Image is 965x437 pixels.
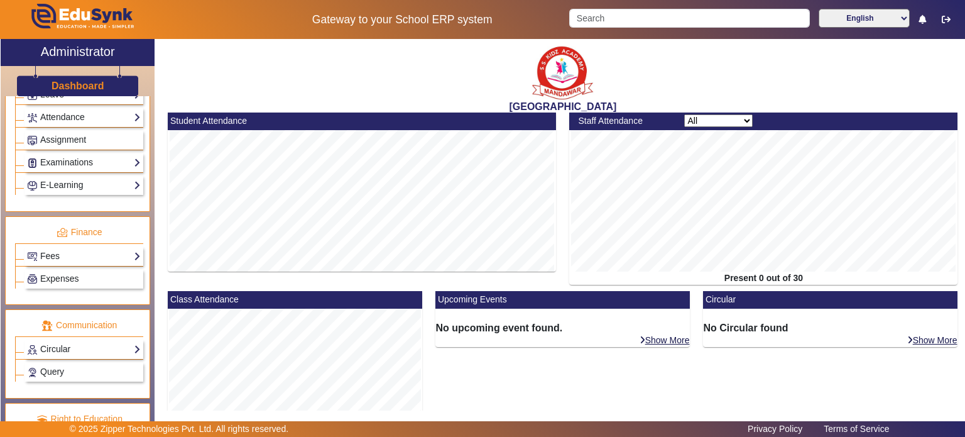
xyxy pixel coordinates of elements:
img: Support-tickets.png [28,368,37,377]
h6: No upcoming event found. [435,322,690,334]
div: Staff Attendance [572,114,678,128]
mat-card-header: Upcoming Events [435,291,690,309]
a: Query [27,365,141,379]
img: Payroll.png [28,274,37,284]
span: Query [40,367,64,377]
h5: Gateway to your School ERP system [248,13,556,26]
a: Assignment [27,133,141,147]
span: Assignment [40,135,86,145]
mat-card-header: Circular [703,291,957,309]
h6: No Circular found [703,322,957,334]
img: finance.png [57,227,68,238]
mat-card-header: Class Attendance [168,291,422,309]
input: Search [569,9,809,28]
img: Assignments.png [28,136,37,145]
p: Right to Education [15,412,143,426]
div: Present 0 out of 30 [569,272,957,285]
a: Privacy Policy [741,421,809,437]
mat-card-header: Student Attendance [168,113,556,130]
h2: Administrator [41,44,115,59]
h2: [GEOGRAPHIC_DATA] [161,101,964,113]
img: communication.png [41,320,53,331]
a: Show More [907,335,958,346]
a: Expenses [27,272,141,286]
p: Communication [15,319,143,332]
a: Administrator [1,39,155,66]
a: Dashboard [51,79,105,92]
img: b9104f0a-387a-4379-b368-ffa933cda262 [532,42,594,101]
p: Finance [15,226,143,239]
span: Expenses [40,274,79,284]
img: rte.png [36,414,48,425]
p: © 2025 Zipper Technologies Pvt. Ltd. All rights reserved. [70,423,289,436]
h3: Dashboard [52,80,104,92]
a: Show More [639,335,690,346]
a: Terms of Service [817,421,895,437]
